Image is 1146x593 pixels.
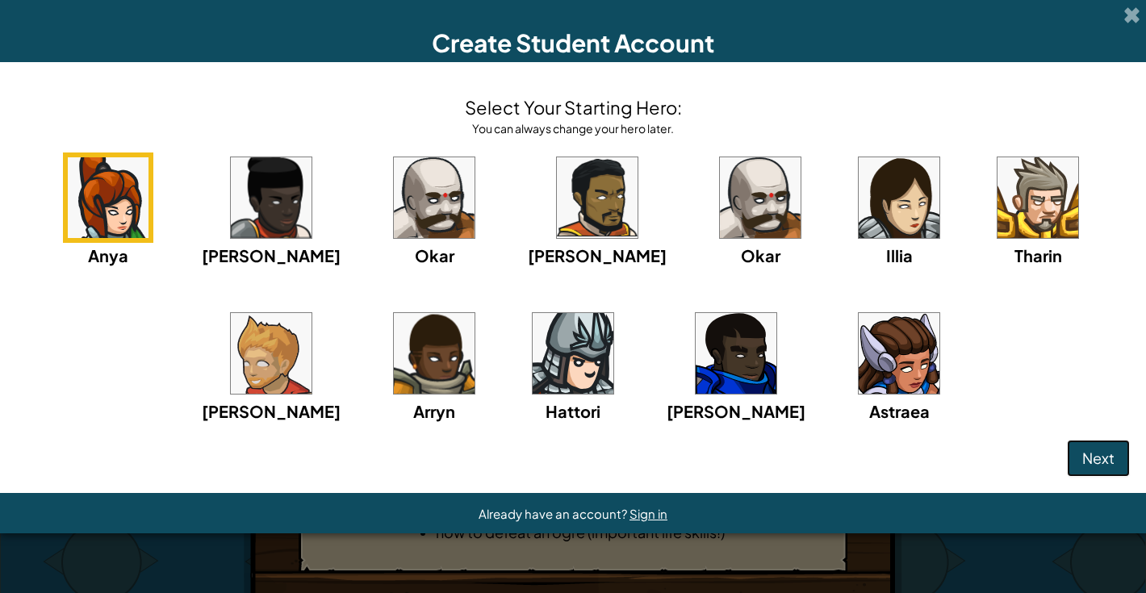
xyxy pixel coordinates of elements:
img: portrait.png [231,313,312,394]
img: portrait.png [231,157,312,238]
img: portrait.png [394,313,475,394]
img: portrait.png [859,313,939,394]
img: portrait.png [998,157,1078,238]
span: Okar [415,245,454,265]
span: Already have an account? [479,506,629,521]
span: Okar [741,245,780,265]
span: Next [1082,449,1115,467]
span: Anya [88,245,128,265]
span: [PERSON_NAME] [667,401,805,421]
h4: Select Your Starting Hero: [465,94,682,120]
img: portrait.png [533,313,613,394]
img: portrait.png [859,157,939,238]
button: Next [1067,440,1130,477]
img: portrait.png [394,157,475,238]
span: Tharin [1014,245,1062,265]
span: Arryn [413,401,455,421]
span: Astraea [869,401,930,421]
a: Sign in [629,506,667,521]
img: portrait.png [557,157,638,238]
span: [PERSON_NAME] [528,245,667,265]
img: portrait.png [720,157,801,238]
span: [PERSON_NAME] [202,245,341,265]
img: portrait.png [696,313,776,394]
span: Illia [886,245,913,265]
span: Hattori [546,401,600,421]
div: You can always change your hero later. [465,120,682,136]
span: Create Student Account [432,27,714,58]
img: portrait.png [68,157,148,238]
span: [PERSON_NAME] [202,401,341,421]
